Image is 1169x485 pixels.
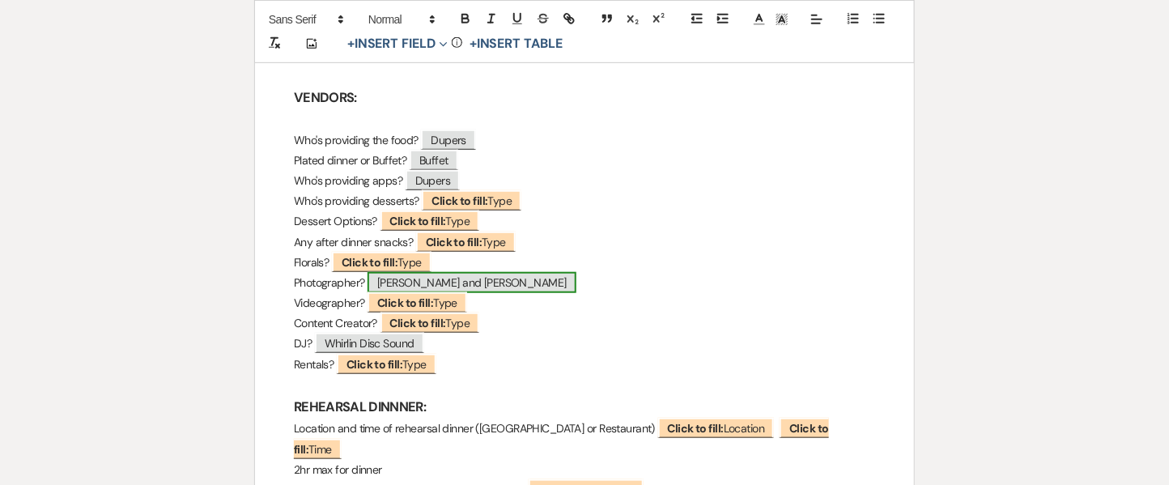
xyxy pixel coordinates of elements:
span: Type [380,211,480,231]
b: Click to fill: [426,235,482,249]
p: 2hr max for dinner [294,460,875,480]
p: DJ? [294,334,875,354]
span: Text Color [748,10,771,29]
button: Insert Field [342,34,453,53]
span: Alignment [806,10,828,29]
p: Who's providing apps? [294,171,875,191]
p: Any after dinner snacks? [294,232,875,253]
b: Click to fill: [668,421,724,436]
strong: VENDORS: [294,89,357,106]
span: Photographer? [294,275,365,290]
b: Click to fill: [431,194,487,208]
span: Whirlin Disc Sound [315,333,424,353]
span: + [470,37,477,50]
span: Header Formats [361,10,440,29]
span: Text Background Color [771,10,793,29]
b: Click to fill: [390,214,446,228]
span: Florals? [294,255,329,270]
b: Click to fill: [346,357,402,372]
span: + [347,37,355,50]
span: Dupers [421,130,476,150]
span: Dupers [406,170,461,190]
p: Who's providing desserts? [294,191,875,211]
span: Location [658,418,775,438]
span: Time [294,418,829,458]
span: Type [416,232,516,252]
strong: REHEARSAL DINNNER: [294,398,426,415]
span: Type [332,252,431,272]
span: Videographer? [294,296,365,310]
span: Type [380,313,480,333]
span: Buffet [410,150,458,170]
b: Click to fill: [342,255,397,270]
span: Type [422,190,521,211]
p: Plated dinner or Buffet? [294,151,875,171]
b: Click to fill: [390,316,446,330]
p: Who's providing the food? [294,130,875,151]
b: Click to fill: [377,296,433,310]
span: Type [337,354,436,374]
span: Content Creator? [294,316,377,330]
span: [PERSON_NAME] and [PERSON_NAME] [368,272,576,293]
p: Location and time of rehearsal dinner ([GEOGRAPHIC_DATA] or Restaurant) [294,419,875,459]
button: +Insert Table [464,34,568,53]
b: Click to fill: [294,421,829,456]
p: Rentals? [294,355,875,375]
span: Type [368,292,467,313]
p: Dessert Options? [294,211,875,232]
